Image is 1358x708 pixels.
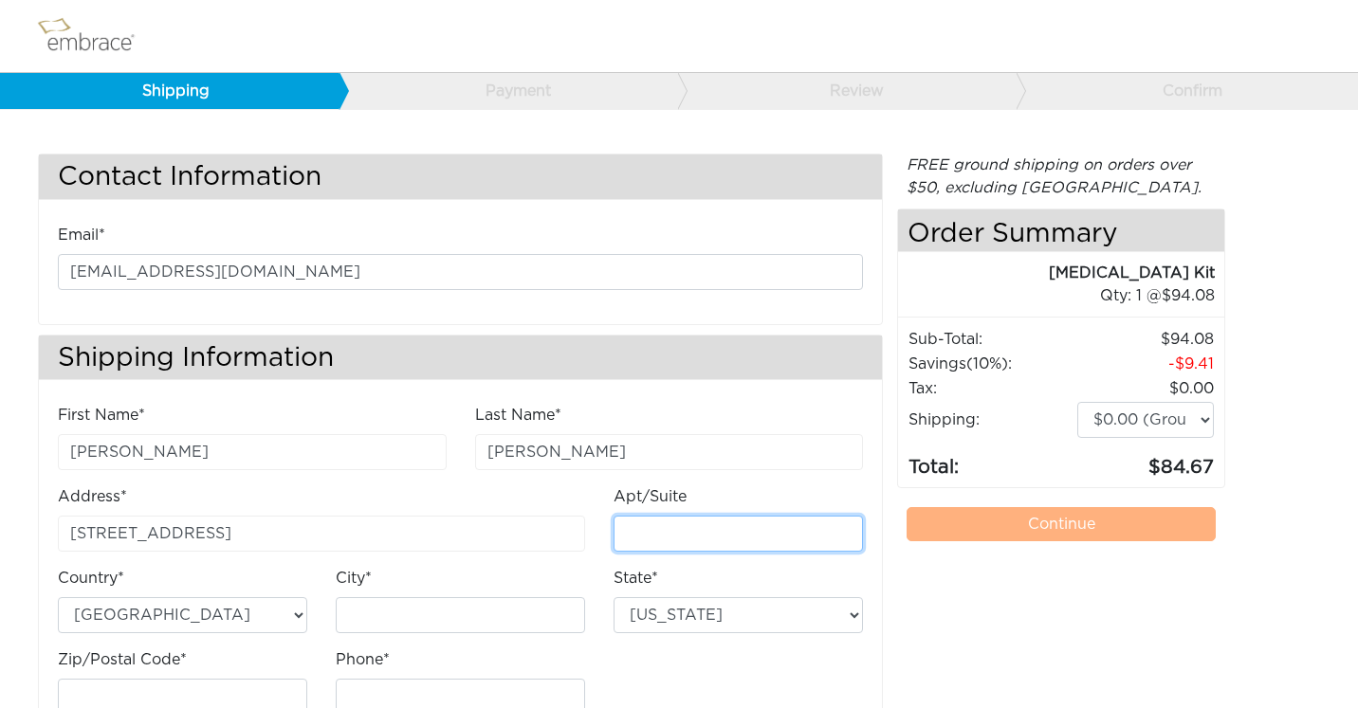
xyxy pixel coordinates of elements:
label: State* [614,567,658,590]
td: Shipping: [908,401,1076,439]
td: 9.41 [1076,352,1215,376]
img: logo.png [33,12,156,60]
h3: Shipping Information [39,336,882,380]
td: Tax: [908,376,1076,401]
span: 94.08 [1162,288,1215,303]
label: Country* [58,567,124,590]
label: City* [336,567,372,590]
a: Payment [339,73,678,109]
td: 0.00 [1076,376,1215,401]
h3: Contact Information [39,154,882,199]
label: Zip/Postal Code* [58,648,187,671]
span: (10%) [966,356,1008,372]
div: 1 @ [922,284,1215,307]
td: 84.67 [1076,439,1215,482]
div: FREE ground shipping on orders over $50, excluding [GEOGRAPHIC_DATA]. [897,154,1225,199]
label: Apt/Suite [614,485,687,508]
label: First Name* [58,404,145,427]
label: Email* [58,224,105,246]
a: Review [677,73,1017,109]
label: Last Name* [475,404,561,427]
h4: Order Summary [898,209,1224,252]
label: Address* [58,485,127,508]
label: Phone* [336,648,390,671]
div: [MEDICAL_DATA] Kit [898,262,1215,284]
a: Confirm [1016,73,1355,109]
td: Savings : [908,352,1076,376]
td: Sub-Total: [908,327,1076,352]
td: 94.08 [1076,327,1215,352]
td: Total: [908,439,1076,482]
a: Continue [907,507,1216,541]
